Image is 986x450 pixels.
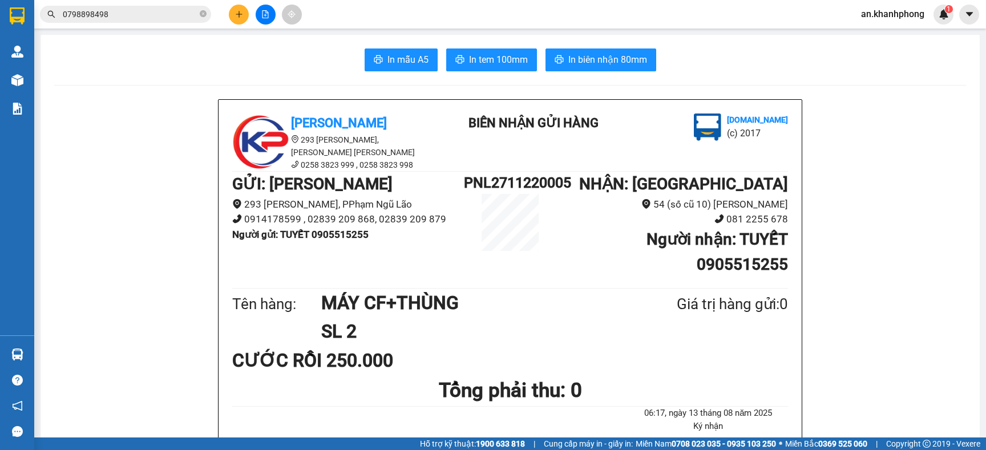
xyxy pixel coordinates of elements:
img: warehouse-icon [11,348,23,360]
span: caret-down [964,9,975,19]
strong: 1900 633 818 [476,439,525,448]
span: ⚪️ [779,441,782,446]
li: 54 (số cũ 10) [PERSON_NAME] [556,197,788,212]
b: [DOMAIN_NAME] [727,115,788,124]
h1: PNL2711220005 [464,172,556,194]
b: BIÊN NHẬN GỬI HÀNG [468,116,599,130]
strong: 0708 023 035 - 0935 103 250 [672,439,776,448]
span: aim [288,10,296,18]
b: [PERSON_NAME] [291,116,387,130]
span: 1 [947,5,951,13]
span: Hỗ trợ kỹ thuật: [420,437,525,450]
li: 293 [PERSON_NAME], PPhạm Ngũ Lão [232,197,464,212]
div: Tên hàng: [232,293,321,316]
span: close-circle [200,9,207,20]
h1: MÁY CF+THÙNG [321,289,621,317]
span: phone [291,160,299,168]
li: 293 [PERSON_NAME], [PERSON_NAME] [PERSON_NAME] [232,133,438,159]
b: NHẬN : [GEOGRAPHIC_DATA] [579,175,788,193]
li: 0258 3823 999 , 0258 3823 998 [232,159,438,171]
img: warehouse-icon [11,46,23,58]
b: Người gửi : TUYẾT 0905515255 [232,229,369,240]
b: Người nhận : TUYẾT 0905515255 [646,230,788,274]
li: Ký nhận [629,420,788,433]
img: logo.jpg [694,113,721,141]
div: CƯỚC RỒI 250.000 [232,346,415,375]
li: (c) 2017 [727,126,788,140]
span: | [876,437,878,450]
span: phone [714,214,724,224]
span: In biên nhận 80mm [568,52,647,67]
sup: 1 [945,5,953,13]
span: printer [555,55,564,66]
h1: SL 2 [321,317,621,346]
span: In mẫu A5 [387,52,429,67]
img: icon-new-feature [939,9,949,19]
span: printer [374,55,383,66]
span: search [47,10,55,18]
span: phone [232,214,242,224]
li: 0914178599 , 02839 209 868, 02839 209 879 [232,212,464,227]
button: printerIn biên nhận 80mm [545,48,656,71]
span: notification [12,400,23,411]
img: solution-icon [11,103,23,115]
span: Miền Bắc [785,437,867,450]
button: plus [229,5,249,25]
span: an.khanhphong [852,7,934,21]
span: In tem 100mm [469,52,528,67]
button: caret-down [959,5,979,25]
button: printerIn tem 100mm [446,48,537,71]
span: plus [235,10,243,18]
img: logo-vxr [10,7,25,25]
img: logo.jpg [232,113,289,171]
button: printerIn mẫu A5 [365,48,438,71]
li: 06:17, ngày 13 tháng 08 năm 2025 [629,407,788,420]
button: aim [282,5,302,25]
span: message [12,426,23,437]
h1: Tổng phải thu: 0 [232,375,788,406]
span: environment [232,199,242,209]
b: GỬI : [PERSON_NAME] [232,175,393,193]
span: printer [455,55,464,66]
span: environment [291,135,299,143]
span: environment [641,199,651,209]
span: question-circle [12,375,23,386]
span: file-add [261,10,269,18]
span: Cung cấp máy in - giấy in: [544,437,633,450]
strong: 0369 525 060 [818,439,867,448]
span: | [534,437,535,450]
span: copyright [923,440,931,448]
span: close-circle [200,10,207,17]
div: Giá trị hàng gửi: 0 [621,293,788,316]
span: Miền Nam [636,437,776,450]
li: 081 2255 678 [556,212,788,227]
img: warehouse-icon [11,74,23,86]
button: file-add [256,5,276,25]
input: Tìm tên, số ĐT hoặc mã đơn [63,8,197,21]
